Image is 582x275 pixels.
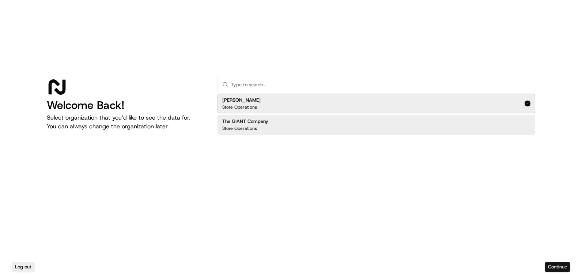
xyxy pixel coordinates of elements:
h1: Welcome Back! [47,99,206,112]
p: Store Operations [222,104,257,110]
h2: The GIANT Company [222,118,268,125]
button: Log out [12,262,35,272]
p: Store Operations [222,125,257,131]
input: Type to search... [231,77,530,92]
h2: [PERSON_NAME] [222,97,261,103]
button: Continue [545,262,570,272]
div: Suggestions [218,92,535,136]
p: Select organization that you’d like to see the data for. You can always change the organization l... [47,113,206,131]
